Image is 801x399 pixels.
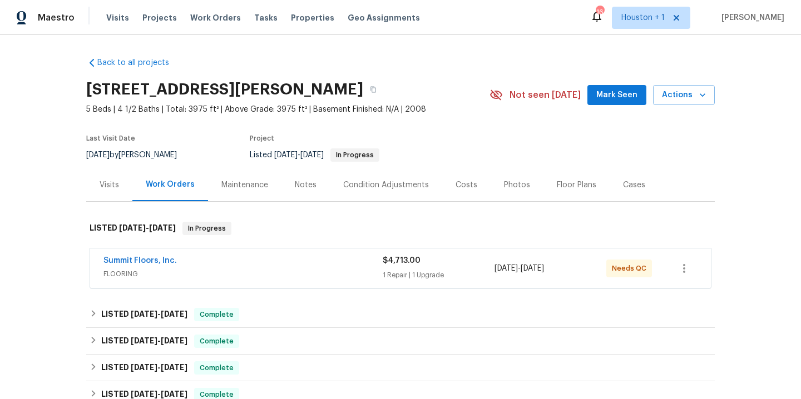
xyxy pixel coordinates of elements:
span: Project [250,135,274,142]
div: 16 [596,7,604,18]
span: [DATE] [521,265,544,272]
a: Back to all projects [86,57,193,68]
span: [DATE] [131,337,157,345]
div: LISTED [DATE]-[DATE]Complete [86,355,715,381]
span: [DATE] [149,224,176,232]
span: [DATE] [131,390,157,398]
span: - [131,337,187,345]
span: [DATE] [86,151,110,159]
div: Notes [295,179,317,191]
span: [DATE] [161,310,187,318]
span: [DATE] [161,337,187,345]
span: Complete [195,336,238,347]
span: Last Visit Date [86,135,135,142]
span: [DATE] [119,224,146,232]
div: Photos [504,179,530,191]
span: - [131,390,187,398]
div: 1 Repair | 1 Upgrade [383,270,495,281]
div: Condition Adjustments [343,179,429,191]
span: [DATE] [131,363,157,371]
span: Tasks [254,14,278,22]
h6: LISTED [101,308,187,321]
span: Projects [142,12,177,23]
button: Mark Seen [587,85,646,106]
span: Houston + 1 [621,12,665,23]
span: - [119,224,176,232]
div: LISTED [DATE]-[DATE]In Progress [86,211,715,246]
span: [DATE] [161,390,187,398]
div: Work Orders [146,179,195,190]
span: In Progress [332,152,378,158]
span: Not seen [DATE] [510,89,581,101]
div: Costs [456,179,477,191]
div: by [PERSON_NAME] [86,148,190,162]
span: Properties [291,12,334,23]
span: - [131,310,187,318]
h6: LISTED [90,222,176,235]
button: Copy Address [363,79,383,99]
a: Summit Floors, Inc. [103,257,177,265]
span: Geo Assignments [348,12,420,23]
span: 5 Beds | 4 1/2 Baths | Total: 3975 ft² | Above Grade: 3975 ft² | Basement Finished: N/A | 2008 [86,104,489,115]
span: [DATE] [131,310,157,318]
div: Visits [100,179,119,191]
span: [DATE] [274,151,298,159]
span: - [495,263,544,274]
span: In Progress [184,223,230,234]
span: [PERSON_NAME] [717,12,784,23]
span: $4,713.00 [383,257,421,265]
span: Complete [195,309,238,320]
span: Work Orders [190,12,241,23]
div: LISTED [DATE]-[DATE]Complete [86,301,715,328]
span: Actions [662,88,706,102]
div: Cases [623,179,645,191]
div: Floor Plans [557,179,596,191]
span: Mark Seen [596,88,637,102]
span: [DATE] [495,265,518,272]
div: LISTED [DATE]-[DATE]Complete [86,328,715,355]
span: Maestro [38,12,75,23]
span: Complete [195,362,238,373]
span: - [274,151,324,159]
span: [DATE] [300,151,324,159]
h2: [STREET_ADDRESS][PERSON_NAME] [86,84,363,95]
button: Actions [653,85,715,106]
div: Maintenance [221,179,268,191]
span: FLOORING [103,268,383,280]
span: Needs QC [612,263,651,274]
span: [DATE] [161,363,187,371]
span: Listed [250,151,379,159]
span: - [131,363,187,371]
h6: LISTED [101,361,187,375]
h6: LISTED [101,335,187,348]
span: Visits [106,12,129,23]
